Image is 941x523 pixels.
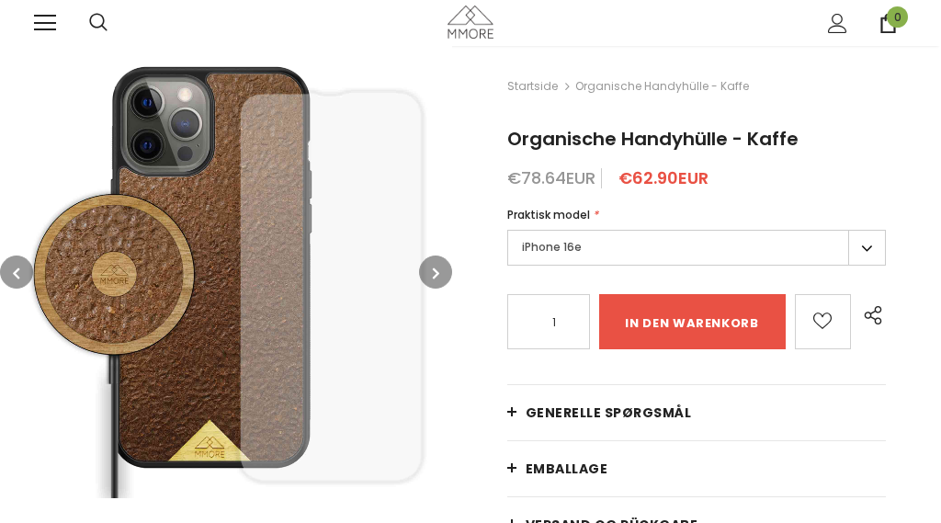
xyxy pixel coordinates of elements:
span: Organische Handyhülle - Kaffe [575,75,749,97]
label: iPhone 16e [507,230,886,266]
img: MMORE Cases [448,6,493,38]
span: €62.90EUR [618,166,709,189]
span: Generelle spørgsmål [526,404,692,422]
span: Praktisk model [507,207,590,222]
a: Generelle spørgsmål [507,385,886,440]
span: 0 [887,6,908,28]
span: €78.64EUR [507,166,595,189]
input: in den warenkorb [599,294,786,349]
a: Startside [507,75,558,97]
span: Organische Handyhülle - Kaffe [507,126,799,152]
a: 0 [879,14,898,33]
